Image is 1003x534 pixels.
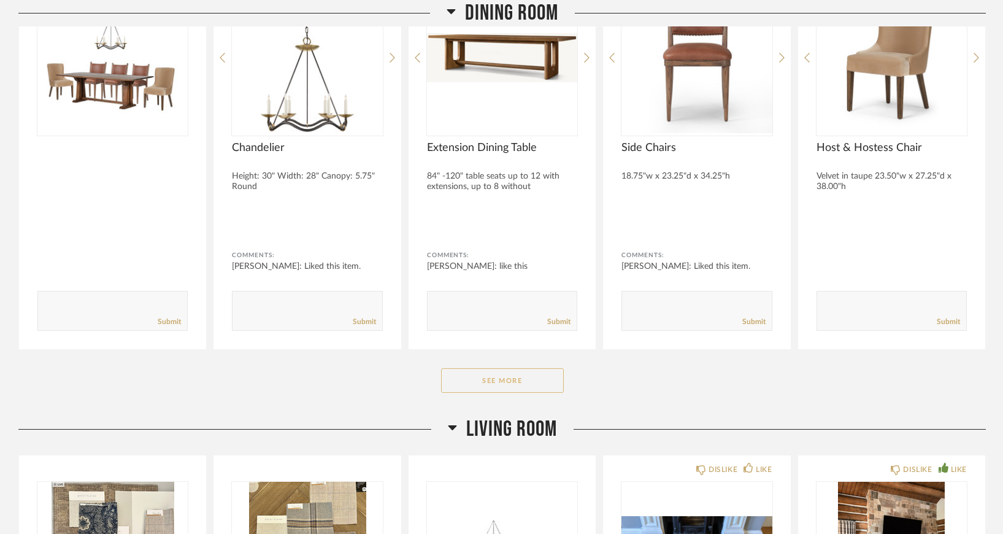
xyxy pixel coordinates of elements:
[427,260,577,273] div: [PERSON_NAME]: like this
[232,260,382,273] div: [PERSON_NAME]: Liked this item.
[232,249,382,261] div: Comments:
[427,171,577,192] div: 84" -120" table seats up to 12 with extensions, up to 8 without
[232,141,382,155] span: Chandelier
[621,171,772,182] div: 18.75"w x 23.25"d x 34.25"h
[903,463,932,476] div: DISLIKE
[427,141,577,155] span: Extension Dining Table
[817,141,967,155] span: Host & Hostess Chair
[158,317,181,327] a: Submit
[621,260,772,273] div: [PERSON_NAME]: Liked this item.
[547,317,571,327] a: Submit
[466,416,557,443] span: Living Room
[353,317,376,327] a: Submit
[709,463,737,476] div: DISLIKE
[756,463,772,476] div: LIKE
[621,141,772,155] span: Side Chairs
[742,317,766,327] a: Submit
[817,171,967,192] div: Velvet in taupe 23.50"w x 27.25"d x 38.00"h
[937,317,960,327] a: Submit
[621,249,772,261] div: Comments:
[427,249,577,261] div: Comments:
[951,463,967,476] div: LIKE
[232,171,382,192] div: Height: 30" Width: 28" Canopy: 5.75" Round
[441,368,564,393] button: See More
